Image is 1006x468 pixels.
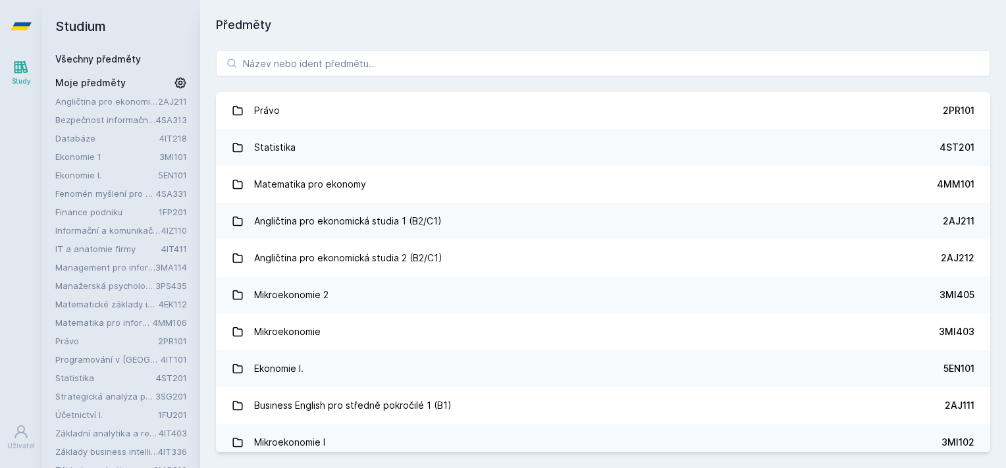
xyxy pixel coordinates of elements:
[3,417,40,457] a: Uživatel
[254,134,296,161] div: Statistika
[943,362,974,375] div: 5EN101
[155,391,187,402] a: 3SG201
[161,354,187,365] a: 4IT101
[55,224,161,237] a: Informační a komunikační technologie
[216,16,990,34] h1: Předměty
[943,215,974,228] div: 2AJ211
[55,150,159,163] a: Ekonomie 1
[216,313,990,350] a: Mikroekonomie 3MI403
[216,240,990,276] a: Angličtina pro ekonomická studia 2 (B2/C1) 2AJ212
[55,353,161,366] a: Programování v [GEOGRAPHIC_DATA]
[158,336,187,346] a: 2PR101
[254,97,280,124] div: Právo
[939,325,974,338] div: 3MI403
[55,76,126,90] span: Moje předměty
[158,96,187,107] a: 2AJ211
[55,334,158,348] a: Právo
[254,171,366,197] div: Matematika pro ekonomy
[55,316,153,329] a: Matematika pro informatiky
[254,245,442,271] div: Angličtina pro ekonomická studia 2 (B2/C1)
[158,409,187,420] a: 1FU201
[216,92,990,129] a: Právo 2PR101
[158,170,187,180] a: 5EN101
[159,299,187,309] a: 4EK112
[945,399,974,412] div: 2AJ111
[55,371,156,384] a: Statistika
[55,169,158,182] a: Ekonomie I.
[3,53,40,93] a: Study
[55,279,155,292] a: Manažerská psychologie
[55,95,158,108] a: Angličtina pro ekonomická studia 1 (B2/C1)
[159,207,187,217] a: 1FP201
[55,427,159,440] a: Základní analytika a reporting
[55,390,155,403] a: Strategická analýza pro informatiky a statistiky
[55,298,159,311] a: Matematické základy informatiky
[940,288,974,301] div: 3MI405
[159,151,187,162] a: 3MI101
[254,208,442,234] div: Angličtina pro ekonomická studia 1 (B2/C1)
[55,261,155,274] a: Management pro informatiky a statistiky
[216,276,990,313] a: Mikroekonomie 2 3MI405
[254,392,452,419] div: Business English pro středně pokročilé 1 (B1)
[216,166,990,203] a: Matematika pro ekonomy 4MM101
[254,282,329,308] div: Mikroekonomie 2
[254,319,321,345] div: Mikroekonomie
[156,373,187,383] a: 4ST201
[937,178,974,191] div: 4MM101
[159,428,187,438] a: 4IT403
[55,53,141,65] a: Všechny předměty
[254,355,304,382] div: Ekonomie I.
[55,187,156,200] a: Fenomén myšlení pro manažery
[12,76,31,86] div: Study
[940,141,974,154] div: 4ST201
[216,129,990,166] a: Statistika 4ST201
[55,132,159,145] a: Databáze
[153,317,187,328] a: 4MM106
[216,350,990,387] a: Ekonomie I. 5EN101
[216,387,990,424] a: Business English pro středně pokročilé 1 (B1) 2AJ111
[216,50,990,76] input: Název nebo ident předmětu…
[55,445,158,458] a: Základy business intelligence
[155,280,187,291] a: 3PS435
[943,104,974,117] div: 2PR101
[941,251,974,265] div: 2AJ212
[55,113,156,126] a: Bezpečnost informačních systémů
[55,242,161,255] a: IT a anatomie firmy
[159,133,187,143] a: 4IT218
[161,225,187,236] a: 4IZ110
[216,203,990,240] a: Angličtina pro ekonomická studia 1 (B2/C1) 2AJ211
[55,408,158,421] a: Účetnictví I.
[254,429,325,455] div: Mikroekonomie I
[55,205,159,219] a: Finance podniku
[161,244,187,254] a: 4IT411
[158,446,187,457] a: 4IT336
[156,188,187,199] a: 4SA331
[941,436,974,449] div: 3MI102
[155,262,187,273] a: 3MA114
[7,441,35,451] div: Uživatel
[156,115,187,125] a: 4SA313
[216,424,990,461] a: Mikroekonomie I 3MI102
